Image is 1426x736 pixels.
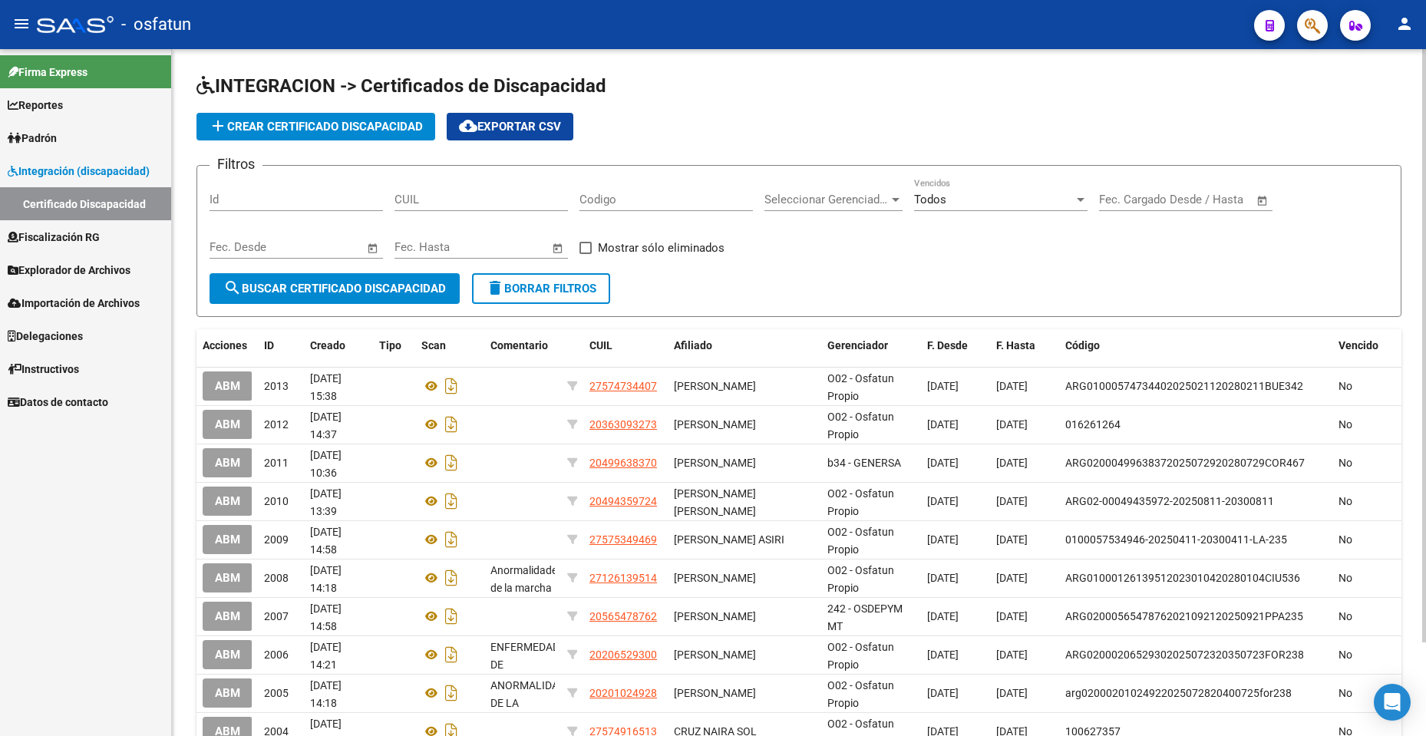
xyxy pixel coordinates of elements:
[441,566,461,590] i: Descargar documento
[310,339,345,351] span: Creado
[203,678,253,707] button: ABM
[310,641,342,671] span: [DATE] 14:21
[927,495,959,507] span: [DATE]
[304,329,373,362] datatable-header-cell: Creado
[203,602,253,630] button: ABM
[310,602,342,632] span: [DATE] 14:58
[215,418,240,432] span: ABM
[827,487,894,517] span: O02 - Osfatun Propio
[215,495,240,509] span: ABM
[589,495,657,507] span: 20494359724
[209,117,227,135] mat-icon: add
[1065,572,1300,584] span: ARG01000126139512023010420280104CIU536
[203,339,247,351] span: Acciones
[441,374,461,398] i: Descargar documento
[210,153,262,175] h3: Filtros
[550,239,567,257] button: Open calendar
[827,641,894,671] span: O02 - Osfatun Propio
[1374,684,1411,721] div: Open Intercom Messenger
[996,687,1028,699] span: [DATE]
[264,418,289,431] span: 2012
[458,240,533,254] input: End date
[264,533,289,546] span: 2009
[996,610,1028,622] span: [DATE]
[215,380,240,394] span: ABM
[914,193,946,206] span: Todos
[8,361,79,378] span: Instructivos
[1065,380,1303,392] span: ARG01000574734402025021120280211BUE342
[459,117,477,135] mat-icon: cloud_download
[441,489,461,513] i: Descargar documento
[203,448,253,477] button: ABM
[996,339,1035,351] span: F. Hasta
[1065,495,1274,507] span: ARG02-00049435972-20250811-20300811
[598,239,725,257] span: Mostrar sólo eliminados
[264,687,289,699] span: 2005
[927,380,959,392] span: [DATE]
[674,610,756,622] span: [PERSON_NAME]
[490,339,548,351] span: Comentario
[1339,380,1352,392] span: No
[1065,649,1304,661] span: ARG02000206529302025072320350723FOR238
[674,649,756,661] span: [PERSON_NAME]
[674,487,756,517] span: [PERSON_NAME] [PERSON_NAME]
[996,649,1028,661] span: [DATE]
[827,679,894,709] span: O02 - Osfatun Propio
[209,120,423,134] span: Crear Certificado Discapacidad
[1339,418,1352,431] span: No
[394,240,444,254] input: Start date
[8,262,130,279] span: Explorador de Archivos
[674,339,712,351] span: Afiliado
[996,572,1028,584] span: [DATE]
[996,380,1028,392] span: [DATE]
[203,371,253,400] button: ABM
[1065,418,1121,431] span: 016261264
[310,487,342,517] span: [DATE] 13:39
[927,418,959,431] span: [DATE]
[486,279,504,297] mat-icon: delete
[12,15,31,33] mat-icon: menu
[1339,610,1352,622] span: No
[472,273,610,304] button: Borrar Filtros
[8,163,150,180] span: Integración (discapacidad)
[927,572,959,584] span: [DATE]
[827,372,894,402] span: O02 - Osfatun Propio
[827,411,894,441] span: O02 - Osfatun Propio
[674,687,756,699] span: [PERSON_NAME]
[196,329,258,362] datatable-header-cell: Acciones
[1065,457,1305,469] span: ARG02000499638372025072920280729COR467
[273,240,348,254] input: End date
[1065,687,1292,699] span: arg02000201024922025072820400725for238
[589,533,657,546] span: 27575349469
[589,649,657,661] span: 20206529300
[1339,339,1378,351] span: Vencido
[223,282,446,295] span: Buscar Certificado Discapacidad
[1339,457,1352,469] span: No
[589,418,657,431] span: 20363093273
[441,527,461,552] i: Descargar documento
[215,610,240,624] span: ABM
[421,339,446,351] span: Scan
[996,495,1028,507] span: [DATE]
[210,240,259,254] input: Start date
[310,679,342,709] span: [DATE] 14:18
[764,193,889,206] span: Seleccionar Gerenciador
[827,526,894,556] span: O02 - Osfatun Propio
[215,457,240,470] span: ABM
[674,533,784,546] span: [PERSON_NAME] ASIRI
[1163,193,1237,206] input: End date
[203,525,253,553] button: ABM
[373,329,415,362] datatable-header-cell: Tipo
[196,113,435,140] button: Crear Certificado Discapacidad
[215,687,240,701] span: ABM
[927,649,959,661] span: [DATE]
[1059,329,1332,362] datatable-header-cell: Código
[1065,339,1100,351] span: Código
[264,380,289,392] span: 2013
[927,687,959,699] span: [DATE]
[196,75,606,97] span: INTEGRACION -> Certificados de Discapacidad
[310,449,342,479] span: [DATE] 10:36
[8,394,108,411] span: Datos de contacto
[264,610,289,622] span: 2007
[990,329,1059,362] datatable-header-cell: F. Hasta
